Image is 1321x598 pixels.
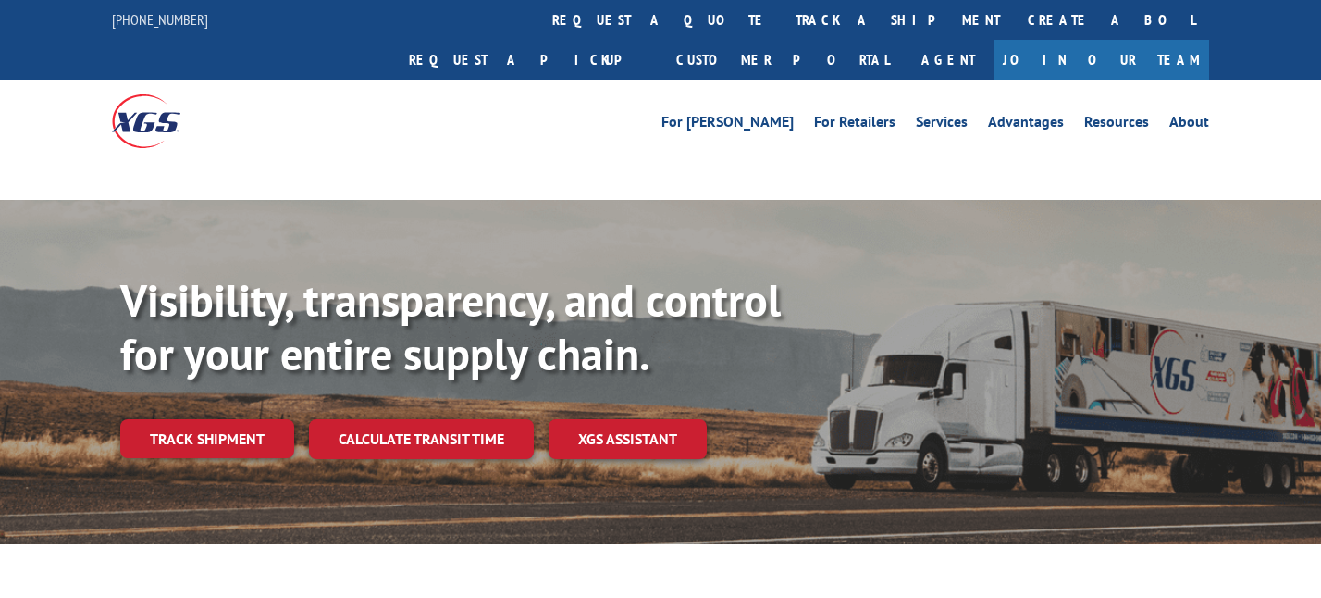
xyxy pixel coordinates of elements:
[988,115,1064,135] a: Advantages
[395,40,662,80] a: Request a pickup
[120,271,781,382] b: Visibility, transparency, and control for your entire supply chain.
[916,115,968,135] a: Services
[994,40,1209,80] a: Join Our Team
[549,419,707,459] a: XGS ASSISTANT
[120,419,294,458] a: Track shipment
[112,10,208,29] a: [PHONE_NUMBER]
[309,419,534,459] a: Calculate transit time
[1169,115,1209,135] a: About
[1084,115,1149,135] a: Resources
[814,115,895,135] a: For Retailers
[661,115,794,135] a: For [PERSON_NAME]
[903,40,994,80] a: Agent
[662,40,903,80] a: Customer Portal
